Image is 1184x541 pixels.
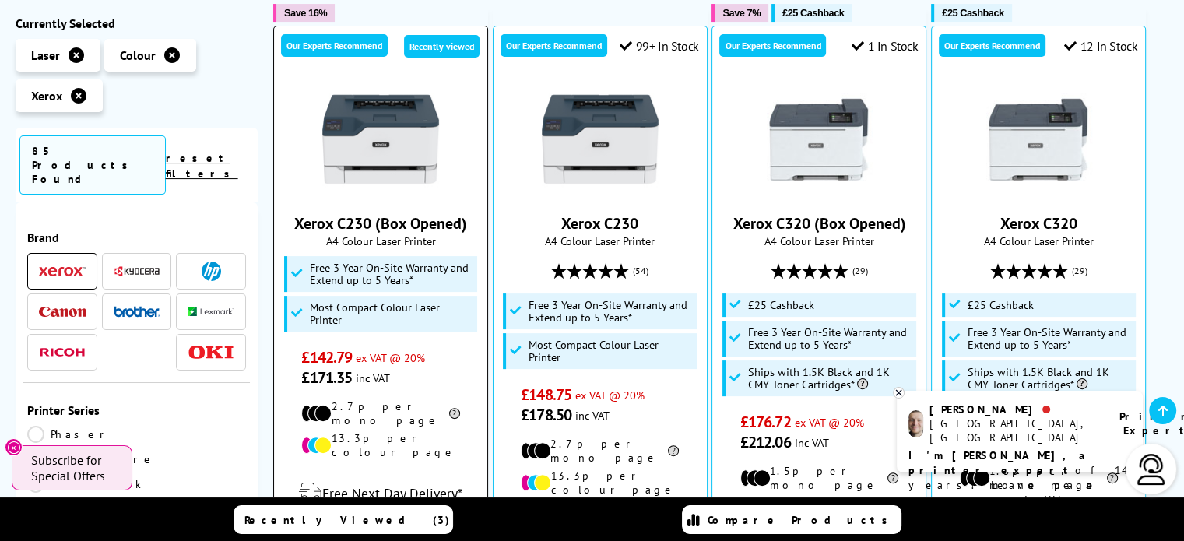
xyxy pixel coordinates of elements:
a: Xerox [39,262,86,281]
a: Xerox C230 [542,185,659,201]
a: Xerox C320 [1000,213,1077,234]
a: OKI [188,343,234,362]
span: Free 3 Year On-Site Warranty and Extend up to 5 Years* [748,326,912,351]
span: (29) [852,256,868,286]
img: Xerox [39,266,86,277]
img: Xerox C230 [542,81,659,198]
a: Xerox C230 [561,213,638,234]
img: Kyocera [114,265,160,277]
span: £25 Cashback [942,7,1003,19]
a: Phaser [27,426,137,443]
span: Save 7% [722,7,760,19]
span: £142.79 [301,347,352,367]
span: ex VAT @ 20% [575,388,645,402]
img: Canon [39,307,86,317]
span: (29) [1072,256,1087,286]
img: OKI [188,346,234,359]
div: Our Experts Recommend [939,34,1045,57]
button: £25 Cashback [771,4,852,22]
span: £25 Cashback [748,299,814,311]
span: Laser [31,47,60,63]
img: Lexmark [188,307,234,317]
span: ex VAT @ 20% [795,415,864,430]
a: Brother [114,302,160,321]
a: reset filters [166,151,238,181]
span: £25 Cashback [968,299,1034,311]
span: £148.75 [521,385,571,405]
span: Xerox [31,88,62,104]
span: Ships with 1.5K Black and 1K CMY Toner Cartridges* [748,366,912,391]
span: Subscribe for Special Offers [31,452,117,483]
span: inc VAT [356,371,390,385]
span: Save 16% [284,7,327,19]
span: Colour [120,47,156,63]
span: Recently Viewed (3) [244,513,450,527]
span: £212.06 [740,432,791,452]
span: Ships with 1.5K Black and 1K CMY Toner Cartridges* [968,366,1132,391]
span: Free 3 Year On-Site Warranty and Extend up to 5 Years* [968,326,1132,351]
span: Free 3 Year On-Site Warranty and Extend up to 5 Years* [310,262,474,286]
button: Save 16% [273,4,335,22]
a: Xerox C320 [980,185,1097,201]
span: £178.50 [521,405,571,425]
a: Compare Products [682,505,901,534]
a: HP [188,262,234,281]
span: Brand [27,230,246,245]
img: Brother [114,306,160,317]
img: HP [202,262,221,281]
span: Free 3 Year On-Site Warranty and Extend up to 5 Years* [529,299,693,324]
li: 9.3p per colour page [740,496,898,524]
span: Most Compact Colour Laser Printer [529,339,693,364]
div: modal_delivery [282,471,480,515]
a: Ricoh [39,343,86,362]
a: Xerox C320 (Box Opened) [761,185,877,201]
li: 13.3p per colour page [521,469,679,497]
b: I'm [PERSON_NAME], a printer expert [908,448,1090,477]
li: 1.5p per mono page [740,464,898,492]
span: A4 Colour Laser Printer [282,234,480,248]
span: Printer Series [27,402,246,418]
span: £176.72 [740,412,791,432]
img: Xerox C230 (Box Opened) [322,81,439,198]
img: Xerox C320 (Box Opened) [761,81,877,198]
span: A4 Colour Laser Printer [501,234,699,248]
span: £171.35 [301,367,352,388]
img: Ricoh [39,348,86,357]
a: Xerox C320 (Box Opened) [733,213,905,234]
button: Save 7% [711,4,768,22]
span: inc VAT [795,435,829,450]
div: 99+ In Stock [620,38,699,54]
a: Recently Viewed (3) [234,505,453,534]
div: 12 In Stock [1064,38,1137,54]
div: Currently Selected [16,16,258,31]
p: of 14 years! Leave me a message and I'll respond ASAP [908,448,1131,522]
span: (54) [633,256,648,286]
div: Our Experts Recommend [281,34,388,57]
a: Lexmark [188,302,234,321]
button: Close [5,438,23,456]
a: Kyocera [114,262,160,281]
span: 85 Products Found [19,135,166,195]
a: Xerox C230 (Box Opened) [322,185,439,201]
li: 2.7p per mono page [521,437,679,465]
li: 13.3p per colour page [301,431,459,459]
div: Our Experts Recommend [719,34,826,57]
span: A4 Colour Laser Printer [940,234,1137,248]
div: Our Experts Recommend [501,34,607,57]
li: 2.7p per mono page [301,399,459,427]
span: inc VAT [575,408,610,423]
span: £25 Cashback [782,7,844,19]
span: Most Compact Colour Laser Printer [310,301,474,326]
img: Xerox C320 [980,81,1097,198]
a: Xerox C230 (Box Opened) [294,213,467,234]
div: Recently viewed [404,35,480,58]
div: 1 In Stock [852,38,919,54]
img: ashley-livechat.png [908,410,923,437]
span: A4 Colour Laser Printer [720,234,918,248]
span: ex VAT @ 20% [356,350,425,365]
a: Canon [39,302,86,321]
button: £25 Cashback [931,4,1011,22]
div: [GEOGRAPHIC_DATA], [GEOGRAPHIC_DATA] [929,416,1100,444]
img: user-headset-light.svg [1136,454,1167,485]
div: [PERSON_NAME] [929,402,1100,416]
